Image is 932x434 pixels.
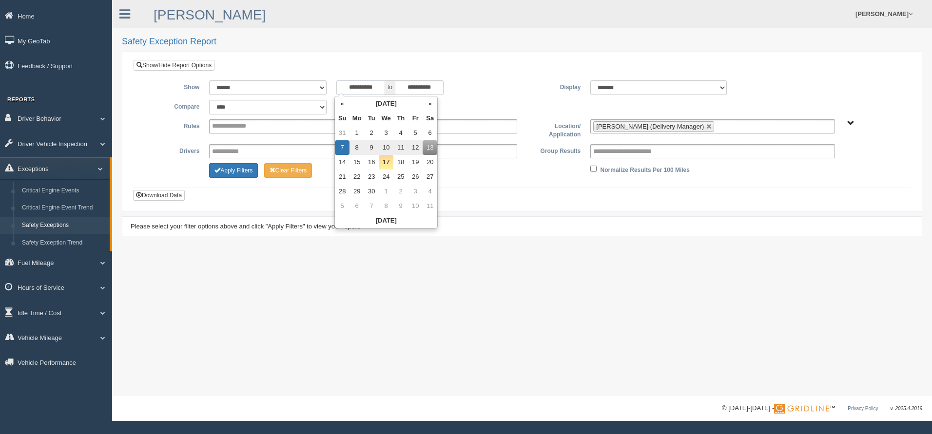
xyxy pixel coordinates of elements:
td: 10 [379,140,393,155]
td: 4 [393,126,408,140]
td: 5 [408,126,423,140]
td: 31 [335,126,349,140]
th: We [379,111,393,126]
span: [PERSON_NAME] (Delivery Manager) [596,123,704,130]
td: 8 [379,199,393,213]
a: Critical Engine Events [18,182,110,200]
td: 6 [349,199,364,213]
td: 15 [349,155,364,170]
label: Location/ Application [522,119,585,139]
th: « [335,96,349,111]
td: 9 [393,199,408,213]
th: » [423,96,437,111]
label: Display [522,80,585,92]
label: Show [141,80,204,92]
th: [DATE] [335,213,437,228]
th: Su [335,111,349,126]
td: 2 [364,126,379,140]
td: 29 [349,184,364,199]
td: 20 [423,155,437,170]
h2: Safety Exception Report [122,37,922,47]
label: Rules [141,119,204,131]
label: Normalize Results Per 100 Miles [601,163,690,175]
span: v. 2025.4.2019 [891,406,922,411]
span: to [385,80,395,95]
td: 22 [349,170,364,184]
td: 24 [379,170,393,184]
td: 10 [408,199,423,213]
td: 18 [393,155,408,170]
a: Show/Hide Report Options [134,60,214,71]
img: Gridline [774,404,829,414]
a: Critical Engine Event Trend [18,199,110,217]
label: Drivers [141,144,204,156]
td: 13 [423,140,437,155]
td: 14 [335,155,349,170]
td: 16 [364,155,379,170]
a: Safety Exception Trend [18,234,110,252]
td: 7 [364,199,379,213]
td: 27 [423,170,437,184]
td: 4 [423,184,437,199]
td: 1 [379,184,393,199]
td: 7 [335,140,349,155]
td: 9 [364,140,379,155]
td: 17 [379,155,393,170]
td: 6 [423,126,437,140]
td: 3 [379,126,393,140]
th: Sa [423,111,437,126]
td: 2 [393,184,408,199]
a: [PERSON_NAME] [154,7,266,22]
td: 26 [408,170,423,184]
td: 21 [335,170,349,184]
button: Change Filter Options [264,163,312,178]
th: Fr [408,111,423,126]
span: Please select your filter options above and click "Apply Filters" to view your report. [131,223,361,230]
td: 11 [423,199,437,213]
td: 1 [349,126,364,140]
th: Th [393,111,408,126]
label: Group Results [522,144,585,156]
td: 28 [335,184,349,199]
th: [DATE] [349,96,423,111]
td: 11 [393,140,408,155]
td: 3 [408,184,423,199]
td: 30 [364,184,379,199]
div: © [DATE]-[DATE] - ™ [722,403,922,414]
button: Download Data [133,190,185,201]
a: Safety Exceptions [18,217,110,234]
td: 23 [364,170,379,184]
td: 5 [335,199,349,213]
label: Compare [141,100,204,112]
td: 8 [349,140,364,155]
a: Privacy Policy [848,406,878,411]
button: Change Filter Options [209,163,258,178]
th: Mo [349,111,364,126]
td: 19 [408,155,423,170]
th: Tu [364,111,379,126]
td: 12 [408,140,423,155]
td: 25 [393,170,408,184]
